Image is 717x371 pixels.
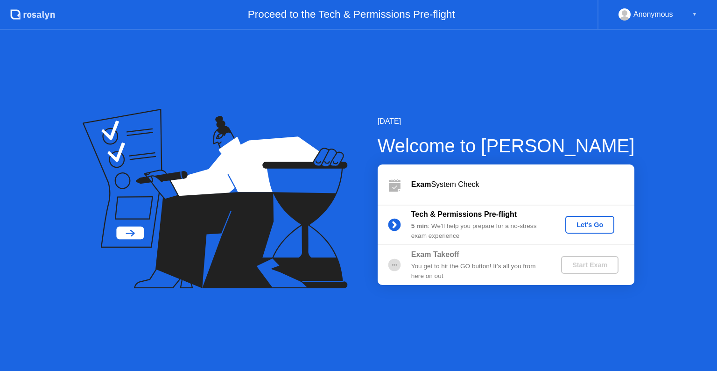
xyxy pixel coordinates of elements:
div: Anonymous [633,8,673,21]
b: Exam Takeoff [411,250,459,258]
b: Tech & Permissions Pre-flight [411,210,517,218]
div: Welcome to [PERSON_NAME] [378,132,635,160]
div: [DATE] [378,116,635,127]
button: Let's Go [565,216,614,234]
div: You get to hit the GO button! It’s all you from here on out [411,262,546,281]
b: Exam [411,180,431,188]
div: ▼ [692,8,697,21]
div: Let's Go [569,221,611,228]
div: Start Exam [565,261,615,269]
b: 5 min [411,222,428,229]
div: System Check [411,179,634,190]
div: : We’ll help you prepare for a no-stress exam experience [411,221,546,241]
button: Start Exam [561,256,619,274]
